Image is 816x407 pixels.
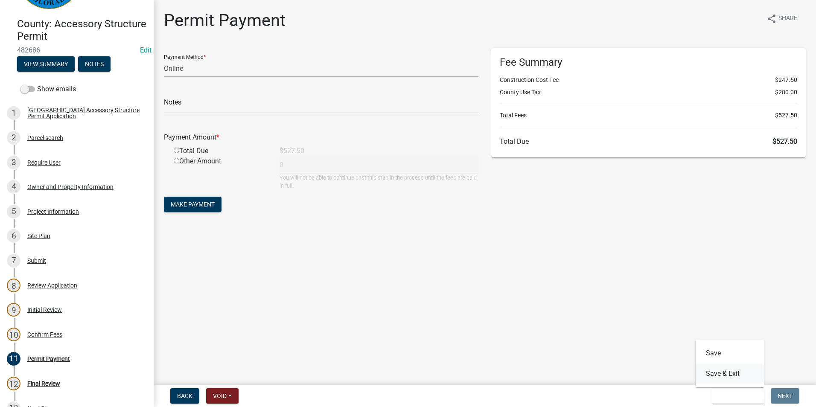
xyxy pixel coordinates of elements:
div: Owner and Property Information [27,184,114,190]
button: Save [696,343,764,363]
div: 8 [7,279,20,292]
div: Final Review [27,381,60,387]
div: Site Plan [27,233,50,239]
button: shareShare [760,10,804,27]
div: Review Application [27,282,77,288]
div: Total Due [167,146,273,156]
button: Make Payment [164,197,221,212]
div: Other Amount [167,156,273,190]
div: 2 [7,131,20,145]
span: $527.50 [772,137,797,145]
button: Save & Exit [696,363,764,384]
div: Submit [27,258,46,264]
span: 482686 [17,46,137,54]
div: 7 [7,254,20,267]
li: County Use Tax [500,88,797,97]
span: Make Payment [171,201,215,208]
div: Project Information [27,209,79,215]
div: [GEOGRAPHIC_DATA] Accessory Structure Permit Application [27,107,140,119]
div: 3 [7,156,20,169]
div: 5 [7,205,20,218]
div: 9 [7,303,20,317]
button: Back [170,388,199,404]
button: Save & Exit [712,388,764,404]
div: Confirm Fees [27,331,62,337]
span: $247.50 [775,76,797,84]
div: Permit Payment [27,356,70,362]
span: Share [778,14,797,24]
div: 4 [7,180,20,194]
h6: Total Due [500,137,797,145]
i: share [766,14,777,24]
a: Edit [140,46,152,54]
h4: County: Accessory Structure Permit [17,18,147,43]
h1: Permit Payment [164,10,286,31]
li: Total Fees [500,111,797,120]
button: Notes [78,56,111,72]
span: $280.00 [775,88,797,97]
div: Initial Review [27,307,62,313]
div: Save & Exit [696,340,764,387]
span: Save & Exit [719,392,752,399]
div: 10 [7,328,20,341]
button: Void [206,388,239,404]
wm-modal-confirm: Notes [78,61,111,68]
button: View Summary [17,56,75,72]
span: Void [213,392,227,399]
div: Payment Amount [157,132,485,142]
span: Back [177,392,192,399]
span: Next [778,392,793,399]
div: Require User [27,160,61,166]
div: 1 [7,106,20,120]
div: 6 [7,229,20,243]
div: 12 [7,377,20,390]
wm-modal-confirm: Summary [17,61,75,68]
div: 11 [7,352,20,366]
div: Parcel search [27,135,63,141]
button: Next [771,388,799,404]
li: Construction Cost Fee [500,76,797,84]
h6: Fee Summary [500,56,797,69]
span: $527.50 [775,111,797,120]
wm-modal-confirm: Edit Application Number [140,46,152,54]
label: Show emails [20,84,76,94]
